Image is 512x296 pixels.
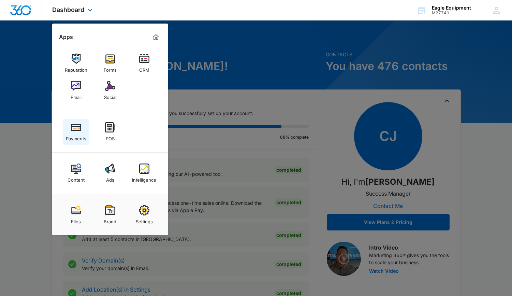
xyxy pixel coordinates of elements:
[63,160,89,186] a: Content
[63,50,89,76] a: Reputation
[71,91,82,100] div: Email
[104,64,117,73] div: Forms
[63,202,89,228] a: Files
[66,132,86,141] div: Payments
[97,77,123,103] a: Social
[131,202,157,228] a: Settings
[132,174,156,183] div: Intelligence
[68,174,85,183] div: Content
[65,64,87,73] div: Reputation
[139,64,149,73] div: CRM
[131,160,157,186] a: Intelligence
[432,5,471,11] div: account name
[104,91,116,100] div: Social
[97,202,123,228] a: Brand
[71,215,81,224] div: Files
[52,6,84,13] span: Dashboard
[63,77,89,103] a: Email
[131,50,157,76] a: CRM
[97,50,123,76] a: Forms
[59,34,73,40] h2: Apps
[97,119,123,145] a: POS
[104,215,116,224] div: Brand
[97,160,123,186] a: Ads
[63,119,89,145] a: Payments
[106,174,114,183] div: Ads
[150,32,161,43] a: Marketing 360® Dashboard
[432,11,471,15] div: account id
[106,132,115,141] div: POS
[136,215,153,224] div: Settings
